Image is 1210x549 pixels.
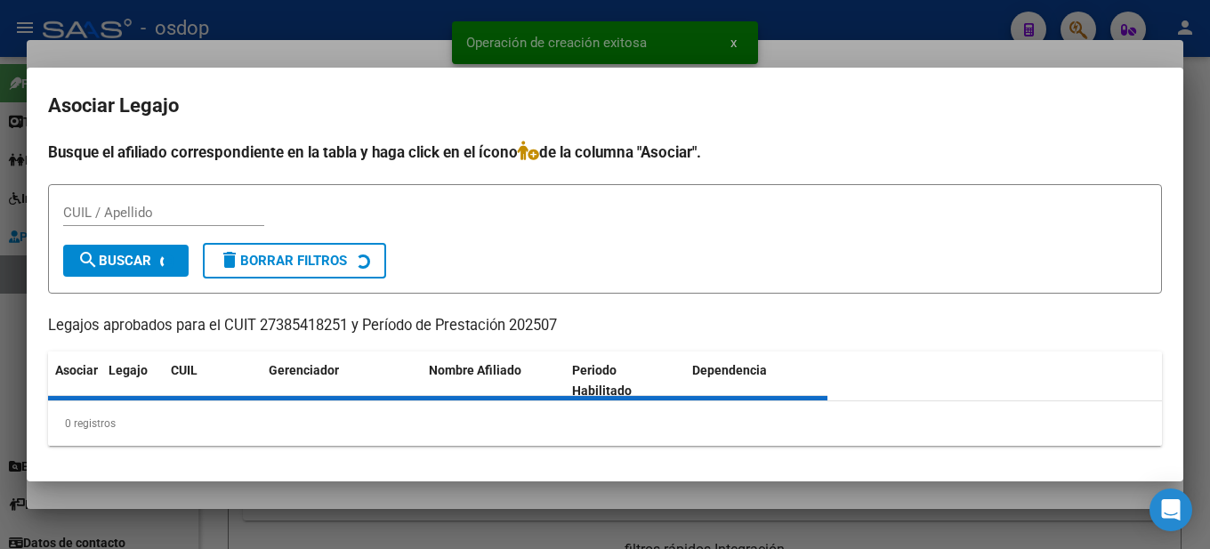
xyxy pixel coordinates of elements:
datatable-header-cell: Asociar [48,351,101,410]
span: Periodo Habilitado [572,363,632,398]
button: Borrar Filtros [203,243,386,279]
span: CUIL [171,363,198,377]
mat-icon: search [77,249,99,270]
button: Buscar [63,245,189,277]
span: Legajo [109,363,148,377]
span: Asociar [55,363,98,377]
datatable-header-cell: Dependencia [685,351,828,410]
h2: Asociar Legajo [48,89,1162,123]
datatable-header-cell: Gerenciador [262,351,422,410]
span: Dependencia [692,363,767,377]
span: Nombre Afiliado [429,363,521,377]
datatable-header-cell: CUIL [164,351,262,410]
h4: Busque el afiliado correspondiente en la tabla y haga click en el ícono de la columna "Asociar". [48,141,1162,164]
datatable-header-cell: Nombre Afiliado [422,351,565,410]
mat-icon: delete [219,249,240,270]
div: 0 registros [48,401,1162,446]
p: Legajos aprobados para el CUIT 27385418251 y Período de Prestación 202507 [48,315,1162,337]
datatable-header-cell: Legajo [101,351,164,410]
span: Gerenciador [269,363,339,377]
div: Open Intercom Messenger [1149,488,1192,531]
span: Buscar [77,253,151,269]
datatable-header-cell: Periodo Habilitado [565,351,685,410]
span: Borrar Filtros [219,253,347,269]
